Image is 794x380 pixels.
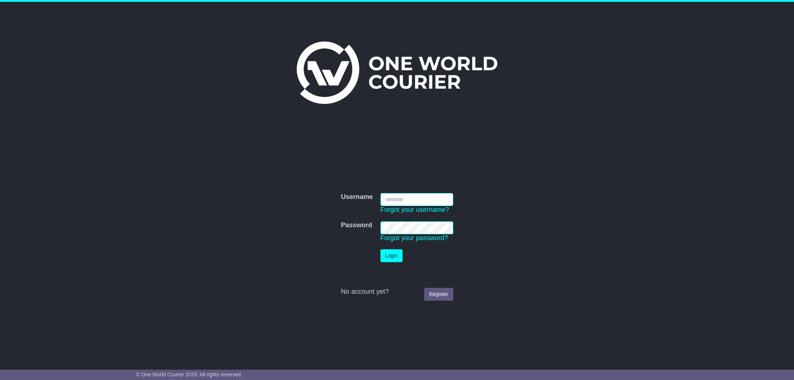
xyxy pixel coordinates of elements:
button: Login [380,249,403,262]
a: Register [424,288,453,301]
span: © One World Courier 2025. All rights reserved. [136,372,242,377]
label: Username [341,193,373,201]
a: Forgot your password? [380,234,448,242]
div: No account yet? [341,288,453,296]
img: One World [297,41,497,104]
label: Password [341,221,372,229]
a: Forgot your username? [380,206,449,213]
